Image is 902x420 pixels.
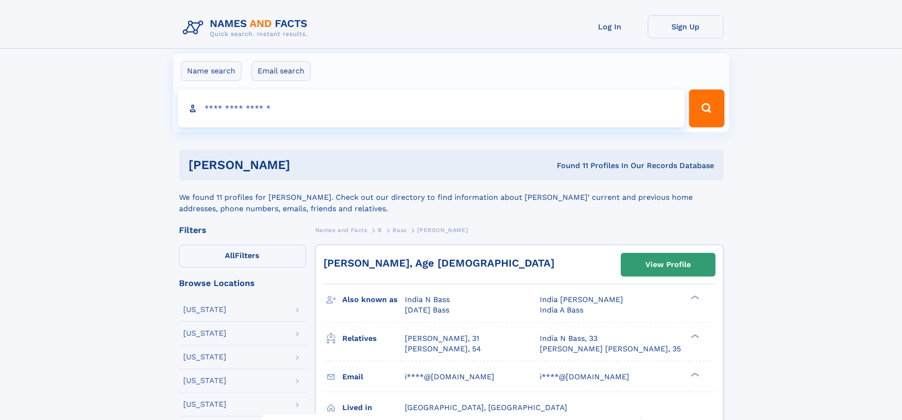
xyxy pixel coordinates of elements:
span: [DATE] Bass [405,305,449,314]
h3: Also known as [342,292,405,308]
div: [US_STATE] [183,306,226,313]
span: India N Bass [405,295,450,304]
div: View Profile [645,254,691,276]
div: ❯ [688,333,700,339]
div: [US_STATE] [183,401,226,408]
div: ❯ [688,371,700,377]
img: Logo Names and Facts [179,15,315,41]
h1: [PERSON_NAME] [188,159,424,171]
a: Log In [572,15,648,38]
span: India [PERSON_NAME] [540,295,623,304]
button: Search Button [689,89,724,127]
h3: Relatives [342,331,405,347]
a: Sign Up [648,15,723,38]
div: Filters [179,226,306,234]
a: Bass [393,224,406,236]
label: Email search [251,61,311,81]
span: [GEOGRAPHIC_DATA], [GEOGRAPHIC_DATA] [405,403,567,412]
span: All [225,251,235,260]
div: ❯ [688,295,700,301]
label: Name search [181,61,241,81]
div: [US_STATE] [183,353,226,361]
span: [PERSON_NAME] [417,227,468,233]
h3: Lived in [342,400,405,416]
h3: Email [342,369,405,385]
div: Found 11 Profiles In Our Records Database [423,161,714,171]
a: [PERSON_NAME], 31 [405,333,479,344]
a: B [378,224,382,236]
a: [PERSON_NAME], 54 [405,344,481,354]
div: [US_STATE] [183,330,226,337]
input: search input [178,89,685,127]
div: We found 11 profiles for [PERSON_NAME]. Check out our directory to find information about [PERSON... [179,180,723,214]
span: Bass [393,227,406,233]
div: [US_STATE] [183,377,226,384]
a: Names and Facts [315,224,367,236]
div: Browse Locations [179,279,306,287]
span: India A Bass [540,305,583,314]
span: B [378,227,382,233]
a: View Profile [621,253,715,276]
a: [PERSON_NAME] [PERSON_NAME], 35 [540,344,681,354]
label: Filters [179,245,306,268]
a: India N Bass, 33 [540,333,598,344]
a: [PERSON_NAME], Age [DEMOGRAPHIC_DATA] [323,257,554,269]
